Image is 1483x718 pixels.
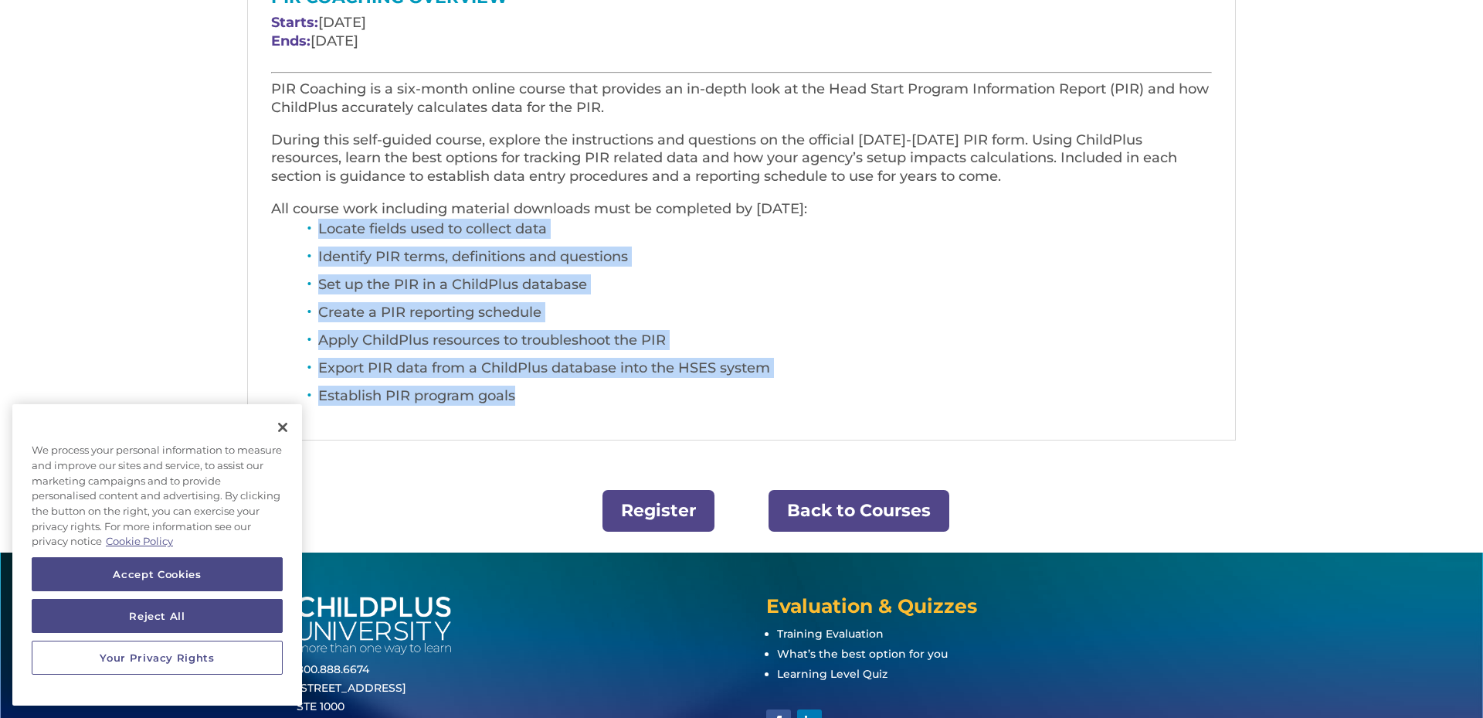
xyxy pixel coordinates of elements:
[271,200,1212,219] p: All course work including material downloads must be completed by [DATE]:
[106,535,173,547] a: More information about your privacy, opens in a new tab
[32,641,283,675] button: Your Privacy Rights
[777,647,948,661] a: What’s the best option for you
[32,557,283,591] button: Accept Cookies
[318,219,1212,247] li: Locate fields used to collect data
[318,302,1212,330] li: Create a PIR reporting schedule
[777,667,887,681] a: Learning Level Quiz
[769,490,949,533] a: Back to Courses
[12,404,302,706] div: Cookie banner
[271,14,318,31] span: Starts:
[766,597,1186,624] h4: Evaluation & Quizzes
[271,32,311,49] span: Ends:
[271,14,1212,65] p: [DATE] [DATE]
[602,490,714,533] a: Register
[271,80,1212,131] p: PIR Coaching is a six‐month online course that provides an in-depth look at the Head Start Progra...
[297,597,451,655] img: white-cpu-wordmark
[12,435,302,557] div: We process your personal information to measure and improve our sites and service, to assist our ...
[32,599,283,633] button: Reject All
[266,410,300,444] button: Close
[297,662,369,676] a: 800.888.6674
[318,247,1212,274] li: Identify PIR terms, definitions and questions
[318,330,1212,358] li: Apply ChildPlus resources to troubleshoot the PIR
[777,627,884,641] a: Training Evaluation
[318,386,1212,413] li: Establish PIR program goals
[12,404,302,706] div: Privacy
[318,274,1212,302] li: Set up the PIR in a ChildPlus database
[318,358,1212,386] li: Export PIR data from a ChildPlus database into the HSES system
[271,131,1212,200] p: During this self-guided course, explore the instructions and questions on the official [DATE]-[DA...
